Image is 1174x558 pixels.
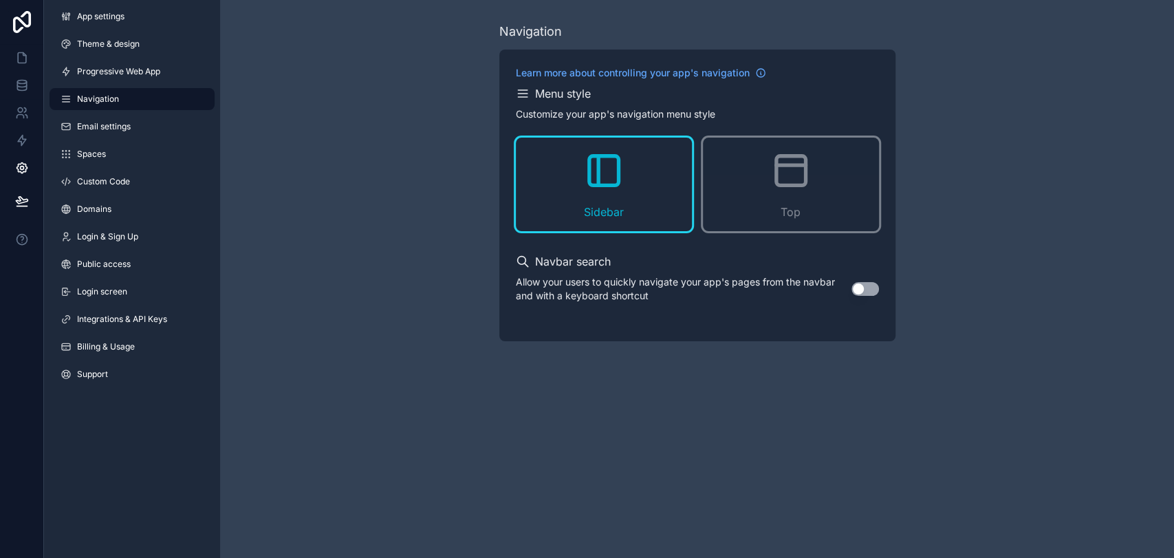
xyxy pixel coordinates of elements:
p: Customize your app's navigation menu style [516,107,715,121]
a: Login screen [50,281,215,303]
span: Custom Code [77,176,130,187]
p: Allow your users to quickly navigate your app's pages from the navbar and with a keyboard shortcut [516,275,851,303]
a: Spaces [50,143,215,165]
a: Email settings [50,116,215,138]
span: Theme & design [77,39,140,50]
span: Billing & Usage [77,341,135,352]
span: Progressive Web App [77,66,160,77]
a: Custom Code [50,171,215,193]
a: Theme & design [50,33,215,55]
span: Integrations & API Keys [77,314,167,325]
h2: Menu style [535,85,591,102]
a: Support [50,363,215,385]
span: Domains [77,204,111,215]
div: Navigation [499,22,562,41]
a: Domains [50,198,215,220]
a: Progressive Web App [50,61,215,83]
a: Login & Sign Up [50,226,215,248]
span: App settings [77,11,124,22]
a: Navigation [50,88,215,110]
span: Top [781,204,801,220]
span: Login screen [77,286,127,297]
span: Support [77,369,108,380]
span: Navigation [77,94,119,105]
span: Sidebar [584,204,624,220]
span: Learn more about controlling your app's navigation [516,66,750,80]
a: Learn more about controlling your app's navigation [516,66,766,80]
a: Billing & Usage [50,336,215,358]
a: Public access [50,253,215,275]
span: Spaces [77,149,106,160]
a: Integrations & API Keys [50,308,215,330]
span: Login & Sign Up [77,231,138,242]
a: App settings [50,6,215,28]
span: Public access [77,259,131,270]
span: Email settings [77,121,131,132]
h2: Navbar search [535,253,611,270]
